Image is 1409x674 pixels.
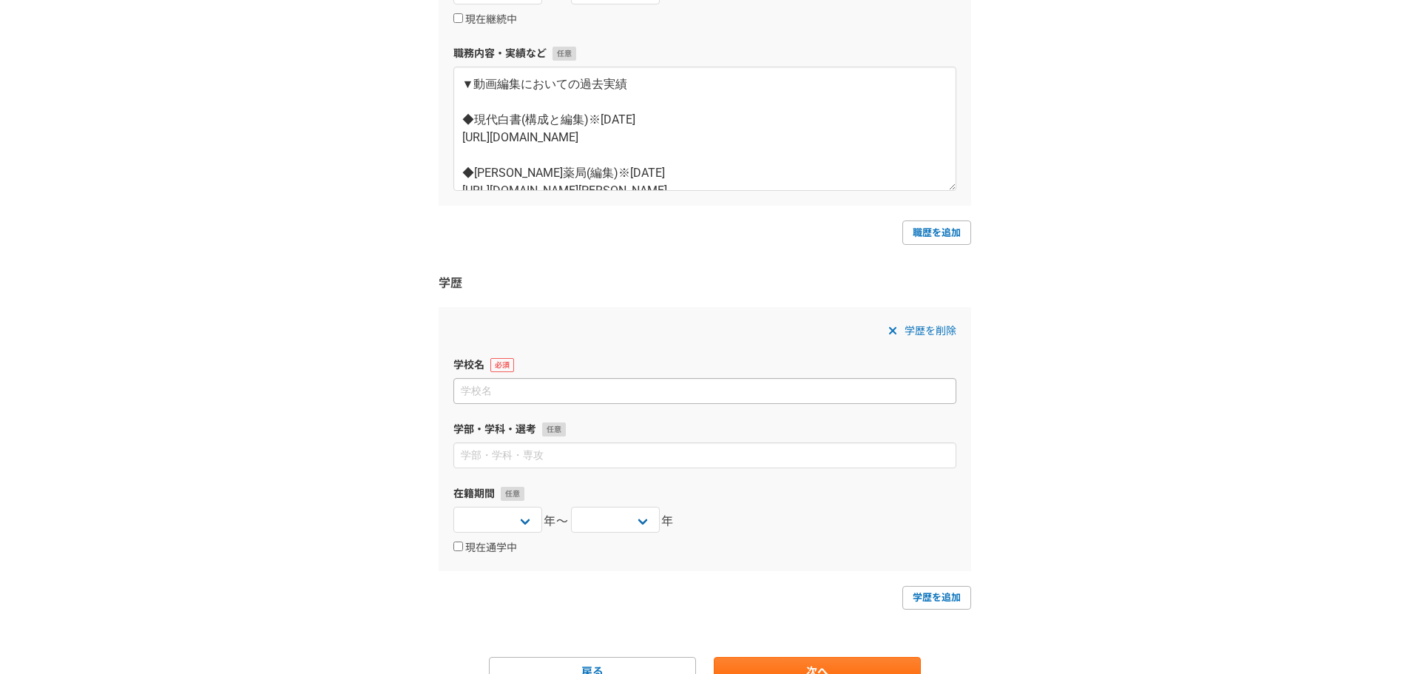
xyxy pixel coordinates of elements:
label: 学部・学科・選考 [453,422,956,437]
a: 職歴を追加 [902,220,971,244]
label: 在籍期間 [453,486,956,502]
span: 学歴を削除 [905,322,956,340]
label: 現在通学中 [453,542,517,555]
label: 学校名 [453,357,956,373]
h3: 学歴 [439,274,971,292]
a: 学歴を追加 [902,586,971,610]
span: 年〜 [544,513,570,530]
input: 学校名 [453,378,956,404]
label: 現在継続中 [453,13,517,27]
span: 年 [661,513,675,530]
input: 現在通学中 [453,542,463,551]
input: 現在継続中 [453,13,463,23]
input: 学部・学科・専攻 [453,442,956,468]
label: 職務内容・実績など [453,46,956,61]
